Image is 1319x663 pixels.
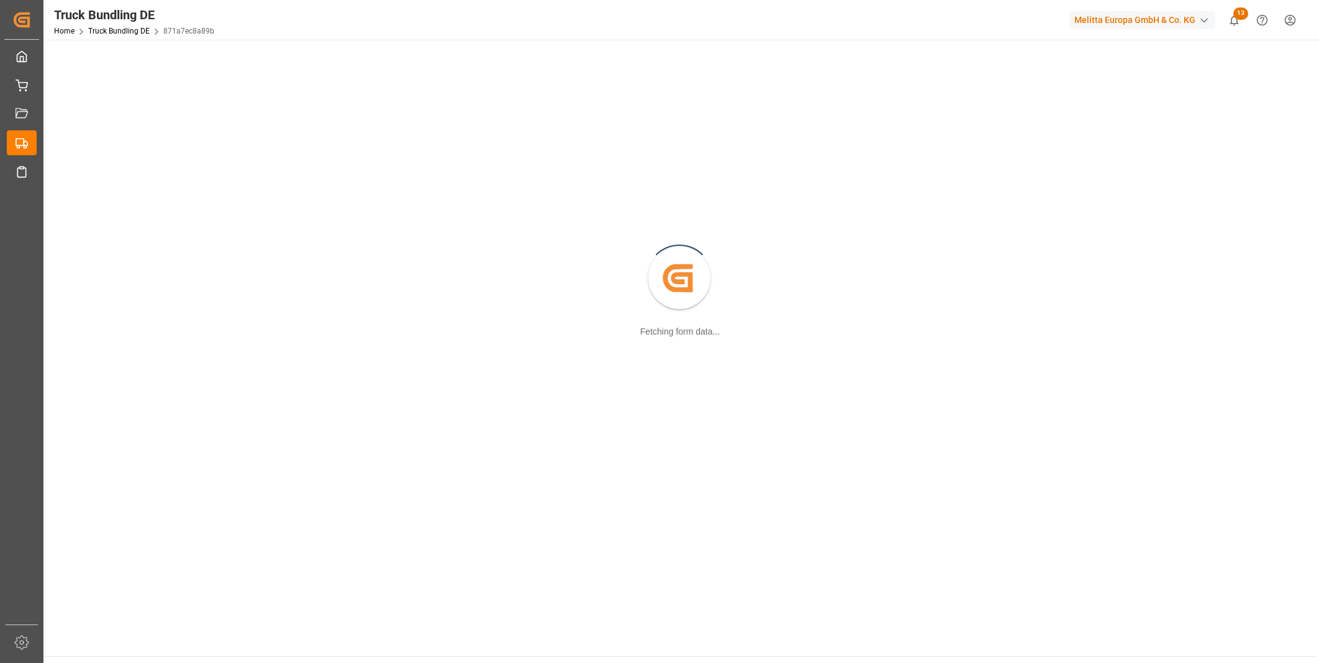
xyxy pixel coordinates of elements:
[1220,6,1248,34] button: show 13 new notifications
[1233,7,1248,20] span: 13
[1248,6,1276,34] button: Help Center
[640,325,720,338] div: Fetching form data...
[1069,8,1220,32] button: Melitta Europa GmbH & Co. KG
[54,6,214,24] div: Truck Bundling DE
[1069,11,1215,29] div: Melitta Europa GmbH & Co. KG
[54,27,75,35] a: Home
[88,27,150,35] a: Truck Bundling DE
